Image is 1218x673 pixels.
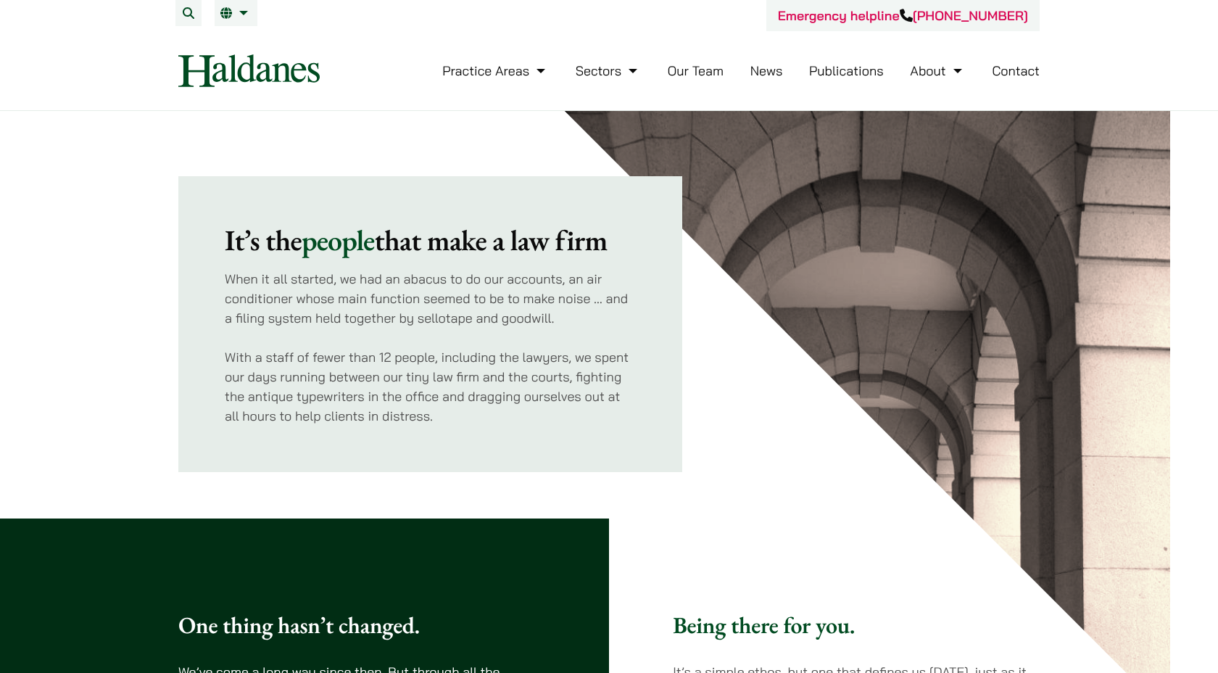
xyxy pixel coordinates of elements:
a: Practice Areas [442,62,549,79]
a: Contact [992,62,1040,79]
img: Logo of Haldanes [178,54,320,87]
a: About [910,62,965,79]
p: With a staff of fewer than 12 people, including the lawyers, we spent our days running between ou... [225,347,636,426]
p: When it all started, we had an abacus to do our accounts, an air conditioner whose main function ... [225,269,636,328]
h3: Being there for you. [673,611,1040,639]
a: EN [220,7,252,19]
mark: people [302,221,375,259]
a: Our Team [668,62,724,79]
a: Emergency helpline[PHONE_NUMBER] [778,7,1028,24]
a: News [750,62,783,79]
a: Sectors [576,62,641,79]
h3: One thing hasn’t changed. [178,611,545,639]
a: Publications [809,62,884,79]
h2: It’s the that make a law firm [225,223,636,257]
